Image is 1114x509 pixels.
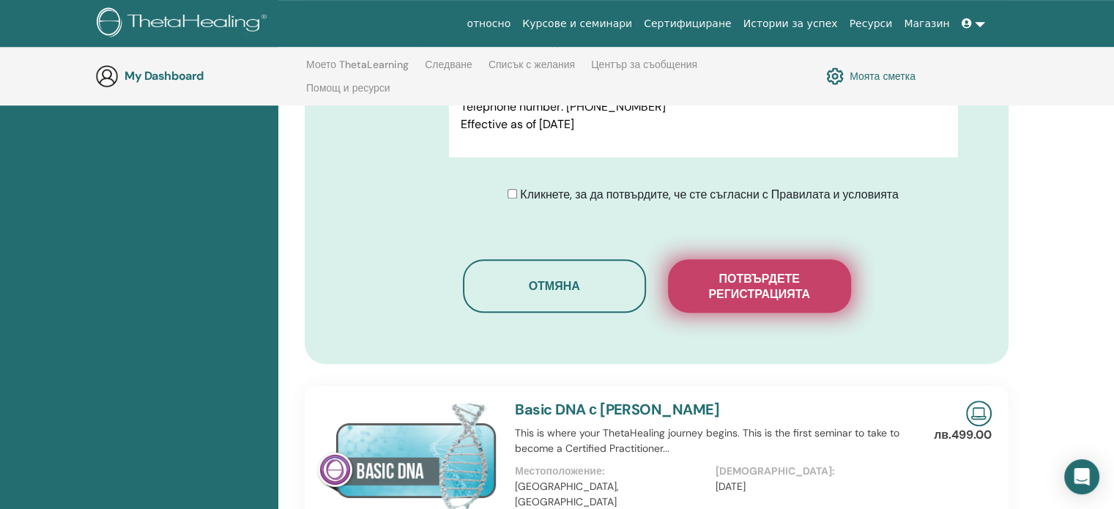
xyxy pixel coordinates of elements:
button: Потвърдете регистрацията [668,259,851,313]
a: Следване [425,59,472,82]
a: Помощ и ресурси [306,82,390,105]
p: Местоположение: [515,464,706,479]
img: generic-user-icon.jpg [95,64,119,88]
h3: My Dashboard [125,69,271,83]
span: Кликнете, за да потвърдите, че сте съгласни с Правилата и условията [520,187,898,202]
a: Списък с желания [489,59,575,82]
button: Отмяна [463,259,646,313]
a: Център за съобщения [591,59,697,82]
a: Магазин [898,10,955,37]
a: Моята сметка [826,64,916,89]
p: This is where your ThetaHealing journey begins. This is the first seminar to take to become a Cer... [515,426,916,456]
div: Open Intercom Messenger [1064,459,1099,494]
a: Basic DNA с [PERSON_NAME] [515,400,719,419]
a: Моето ThetaLearning [306,59,409,82]
span: Отмяна [529,278,580,294]
a: Истории за успех [738,10,844,37]
a: Сертифициране [638,10,737,37]
p: [DEMOGRAPHIC_DATA]: [716,464,907,479]
img: logo.png [97,7,272,40]
p: лв.499.00 [934,426,992,444]
p: [DATE] [716,479,907,494]
img: cog.svg [826,64,844,89]
img: Live Online Seminar [966,401,992,426]
a: относно [461,10,516,37]
span: Потвърдете регистрацията [686,271,833,302]
a: Курсове и семинари [516,10,638,37]
a: Ресурси [844,10,899,37]
p: Telephone number: [PHONE_NUMBER] [461,98,946,116]
p: Effective as of [DATE] [461,116,946,133]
